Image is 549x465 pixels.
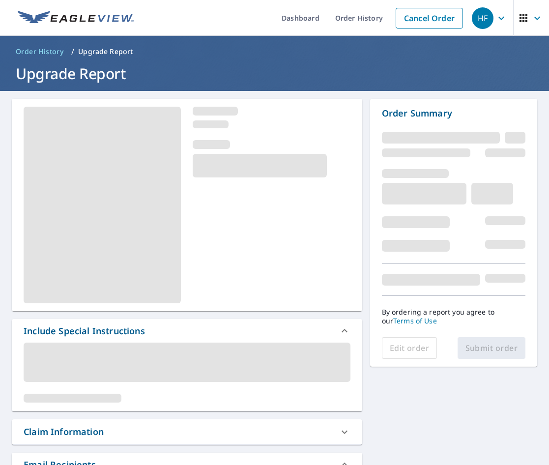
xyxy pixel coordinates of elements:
p: By ordering a report you agree to our [382,308,525,325]
p: Upgrade Report [78,47,133,57]
div: Claim Information [12,419,362,444]
div: Claim Information [24,425,104,438]
a: Order History [12,44,67,59]
li: / [71,46,74,58]
div: Include Special Instructions [24,324,145,338]
a: Terms of Use [393,316,437,325]
div: HF [472,7,493,29]
div: Include Special Instructions [12,319,362,343]
a: Cancel Order [396,8,463,29]
span: Order History [16,47,63,57]
h1: Upgrade Report [12,63,537,84]
img: EV Logo [18,11,134,26]
nav: breadcrumb [12,44,537,59]
p: Order Summary [382,107,525,120]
